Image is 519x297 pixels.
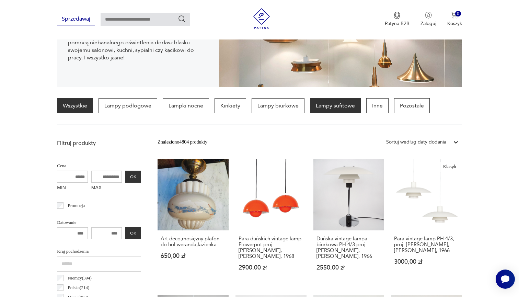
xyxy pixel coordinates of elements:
[161,253,226,259] p: 650,00 zł
[57,13,95,25] button: Sprzedawaj
[425,12,432,19] img: Ikonka użytkownika
[68,24,208,61] p: Stojące czy wiszące, biurkowe czy ścienne – lampy retro to niepowtarzalna dekoracja. Przekonaj si...
[239,265,303,271] p: 2900,00 zł
[99,98,157,113] a: Lampy podłogowe
[91,183,122,194] label: MAX
[163,98,209,113] a: Lampki nocne
[125,227,141,239] button: OK
[496,270,515,289] iframe: Smartsupp widget button
[313,159,384,284] a: Duńska vintage lampa biurkowa PH 4/3 proj. Poul Henningsen, Louis Poulsen, 1966Duńska vintage lam...
[215,98,246,113] a: Kinkiety
[57,17,95,22] a: Sprzedawaj
[252,98,304,113] a: Lampy biurkowe
[420,12,436,27] button: Zaloguj
[394,98,430,113] a: Pozostałe
[447,20,462,27] p: Koszyk
[57,162,141,170] p: Cena
[366,98,389,113] a: Inne
[68,284,90,292] p: Polska ( 214 )
[394,12,401,19] img: Ikona medalu
[251,8,272,29] img: Patyna - sklep z meblami i dekoracjami vintage
[57,183,88,194] label: MIN
[235,159,307,284] a: Para duńskich vintage lamp Flowerpot proj. Verner Panton, Louis Poulsen, 1968Para duńskich vintag...
[239,236,303,259] h3: Para duńskich vintage lamp Flowerpot proj. [PERSON_NAME], [PERSON_NAME], 1968
[57,219,141,226] p: Datowanie
[451,12,458,19] img: Ikona koszyka
[455,11,461,17] div: 0
[57,139,141,147] p: Filtruj produkty
[57,98,93,113] a: Wszystkie
[385,12,410,27] a: Ikona medaluPatyna B2B
[316,236,381,259] h3: Duńska vintage lampa biurkowa PH 4/3 proj. [PERSON_NAME], [PERSON_NAME], 1966
[386,138,446,146] div: Sortuj według daty dodania
[316,265,381,271] p: 2550,00 zł
[161,236,226,248] h3: Art deco,mosiężny plafon do hol weranda,łazienka
[178,15,186,23] button: Szukaj
[447,12,462,27] button: 0Koszyk
[125,171,141,183] button: OK
[394,259,459,265] p: 3000,00 zł
[420,20,436,27] p: Zaloguj
[57,248,141,255] p: Kraj pochodzenia
[68,202,85,209] p: Promocja
[310,98,361,113] a: Lampy sufitowe
[385,20,410,27] p: Patyna B2B
[391,159,462,284] a: KlasykPara vintage lamp PH 4/3, proj. Poul Henningsen, Louis Poulsen, 1966Para vintage lamp PH 4/...
[385,12,410,27] button: Patyna B2B
[68,274,92,282] p: Niemcy ( 394 )
[394,236,459,253] h3: Para vintage lamp PH 4/3, proj. [PERSON_NAME], [PERSON_NAME], 1966
[158,159,229,284] a: Art deco,mosiężny plafon do hol weranda,łazienkaArt deco,mosiężny plafon do hol weranda,łazienka6...
[158,138,207,146] div: Znaleziono 4804 produkty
